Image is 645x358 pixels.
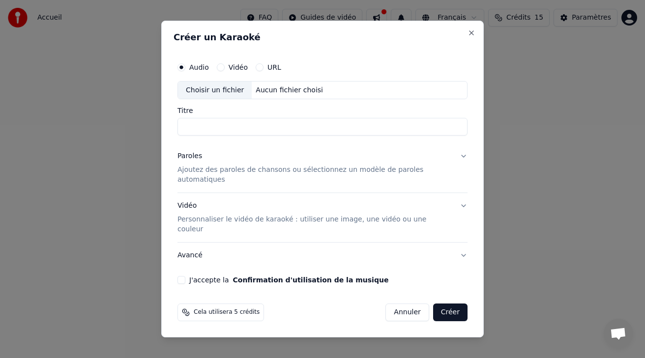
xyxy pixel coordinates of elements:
[233,276,388,283] button: J'accepte la
[385,303,429,321] button: Annuler
[177,243,468,268] button: Avancé
[178,82,252,99] div: Choisir un fichier
[174,33,471,42] h2: Créer un Karaoké
[177,165,452,185] p: Ajoutez des paroles de chansons ou sélectionnez un modèle de paroles automatiques
[177,152,202,162] div: Paroles
[252,85,327,95] div: Aucun fichier choisi
[177,201,452,235] div: Vidéo
[267,64,281,71] label: URL
[194,308,260,316] span: Cela utilisera 5 crédits
[177,215,452,234] p: Personnaliser le vidéo de karaoké : utiliser une image, une vidéo ou une couleur
[229,64,248,71] label: Vidéo
[177,144,468,193] button: ParolesAjoutez des paroles de chansons ou sélectionnez un modèle de paroles automatiques
[189,276,388,283] label: J'accepte la
[189,64,209,71] label: Audio
[177,193,468,243] button: VidéoPersonnaliser le vidéo de karaoké : utiliser une image, une vidéo ou une couleur
[433,303,468,321] button: Créer
[177,108,468,114] label: Titre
